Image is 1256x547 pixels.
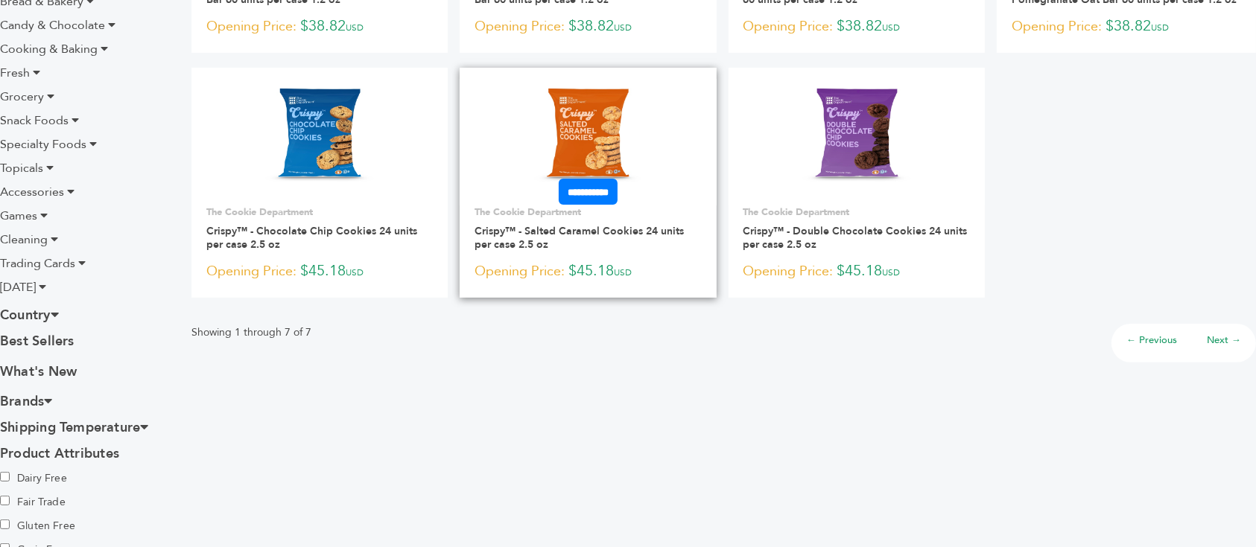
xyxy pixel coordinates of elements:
[516,89,660,196] img: Crispy™ - Salted Caramel Cookies 24 units per case 2.5 oz
[206,261,296,281] span: Opening Price:
[206,16,433,38] p: $38.82
[743,224,968,252] a: Crispy™ - Double Chocolate Cookies 24 units per case 2.5 oz
[1012,16,1241,38] p: $38.82
[475,205,701,219] p: The Cookie Department
[248,89,391,196] img: Crispy™ - Chocolate Chip Cookies 24 units per case 2.5 oz
[743,205,970,219] p: The Cookie Department
[346,266,364,278] span: USD
[743,16,970,38] p: $38.82
[743,16,834,36] span: Opening Price:
[743,261,834,281] span: Opening Price:
[475,16,701,38] p: $38.82
[346,22,364,33] span: USD
[475,261,565,281] span: Opening Price:
[191,324,311,342] p: Showing 1 through 7 of 7
[1207,333,1241,347] a: Next →
[475,16,565,36] span: Opening Price:
[785,89,928,196] img: Crispy™ - Double Chocolate Cookies 24 units per case 2.5 oz
[883,22,901,33] span: USD
[743,260,970,283] p: $45.18
[206,260,433,283] p: $45.18
[206,224,417,252] a: Crispy™ - Chocolate Chip Cookies 24 units per case 2.5 oz
[614,266,632,278] span: USD
[1012,16,1102,36] span: Opening Price:
[206,205,433,219] p: The Cookie Department
[475,224,684,252] a: Crispy™ - Salted Caramel Cookies 24 units per case 2.5 oz
[883,266,901,278] span: USD
[1126,333,1177,347] a: ← Previous
[614,22,632,33] span: USD
[206,16,296,36] span: Opening Price:
[475,260,701,283] p: $45.18
[1151,22,1169,33] span: USD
